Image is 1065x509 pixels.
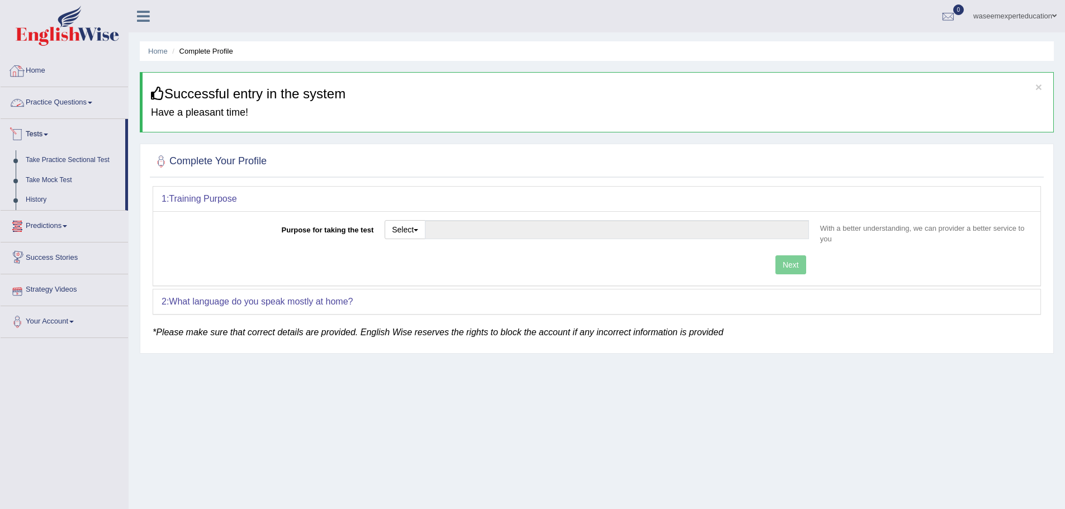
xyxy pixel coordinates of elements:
[1,87,128,115] a: Practice Questions
[815,223,1032,244] p: With a better understanding, we can provider a better service to you
[385,220,425,239] button: Select
[1,274,128,302] a: Strategy Videos
[1,306,128,334] a: Your Account
[1035,81,1042,93] button: ×
[151,87,1045,101] h3: Successful entry in the system
[169,297,353,306] b: What language do you speak mostly at home?
[153,187,1040,211] div: 1:
[169,46,233,56] li: Complete Profile
[169,194,236,203] b: Training Purpose
[1,242,128,270] a: Success Stories
[21,170,125,191] a: Take Mock Test
[148,47,168,55] a: Home
[21,190,125,210] a: History
[153,153,267,170] h2: Complete Your Profile
[953,4,964,15] span: 0
[153,327,723,337] em: *Please make sure that correct details are provided. English Wise reserves the rights to block th...
[1,55,128,83] a: Home
[21,150,125,170] a: Take Practice Sectional Test
[153,289,1040,314] div: 2:
[1,211,128,239] a: Predictions
[1,119,125,147] a: Tests
[162,220,379,235] label: Purpose for taking the test
[151,107,1045,118] h4: Have a pleasant time!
